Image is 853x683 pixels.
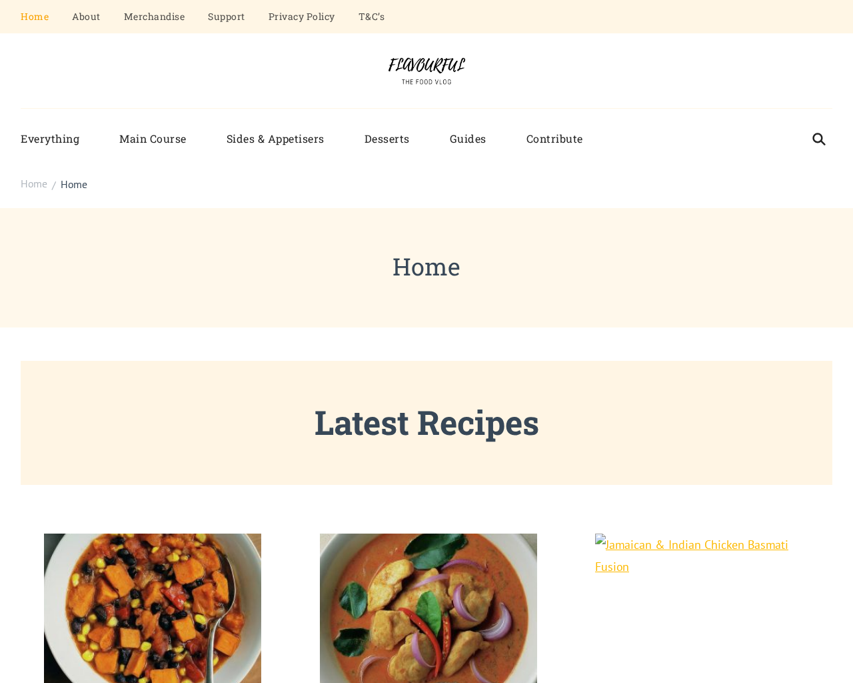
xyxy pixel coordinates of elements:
a: Sides & Appetisers [207,122,345,156]
img: Flavourful [377,53,476,88]
span: Home [21,177,47,190]
a: Desserts [345,122,430,156]
a: Main Course [99,122,207,156]
a: Contribute [506,122,603,156]
a: Home [21,176,47,192]
a: Everything [21,122,99,156]
h1: Home [21,248,832,284]
img: Jamaican & Indian Chicken Basmati Fusion [595,534,812,578]
span: / [52,177,56,193]
a: Guides [430,122,506,156]
strong: Latest Recipes [315,400,539,444]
